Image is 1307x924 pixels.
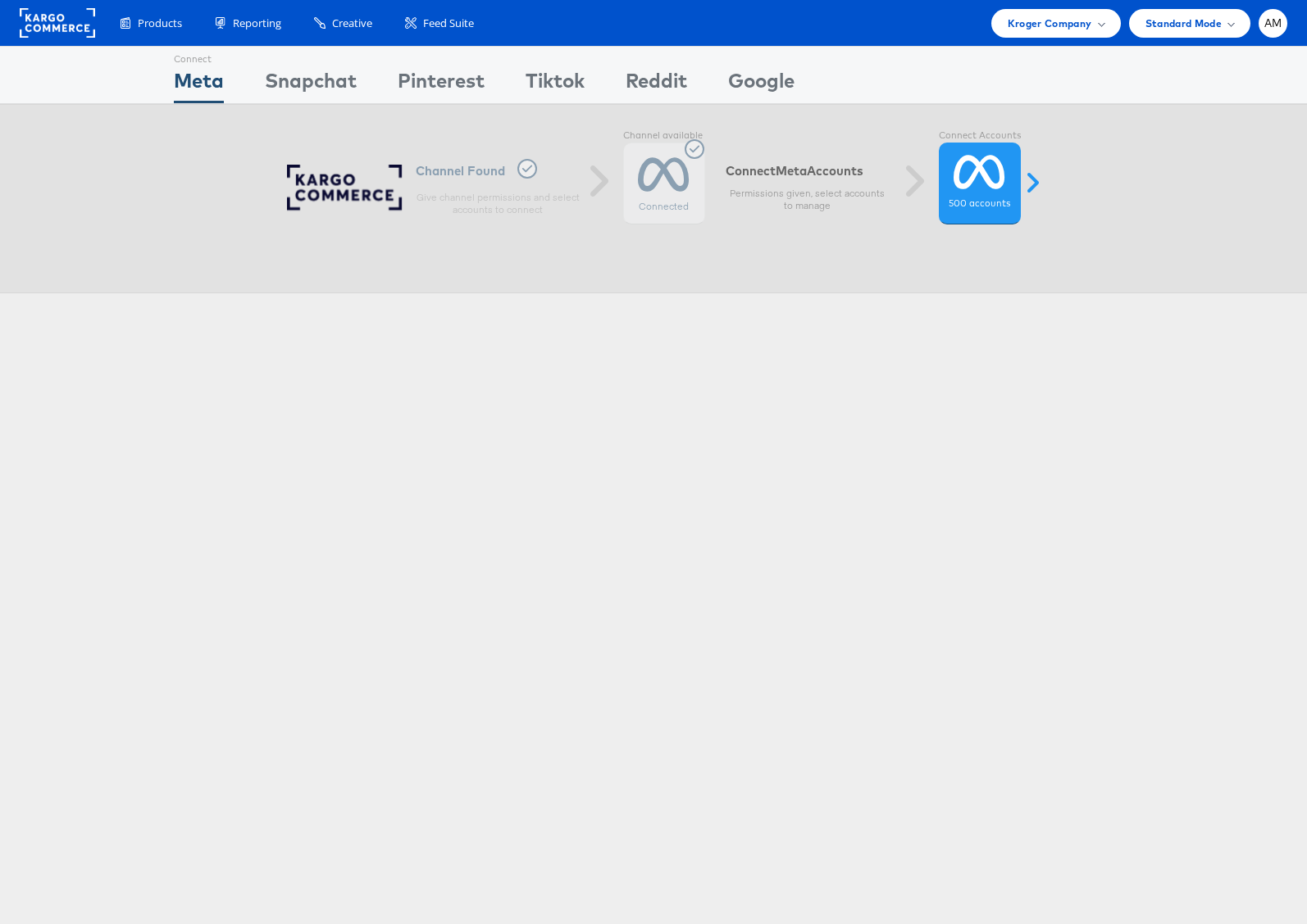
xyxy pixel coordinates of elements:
[174,66,224,103] div: Meta
[265,66,357,103] div: Snapchat
[1264,18,1282,29] span: AM
[233,16,281,31] span: Reporting
[423,16,474,31] span: Feed Suite
[416,191,580,217] p: Give channel permissions and select accounts to connect
[623,129,705,143] label: Channel available
[726,163,890,179] h6: Connect Accounts
[174,47,224,66] div: Connect
[726,187,890,213] p: Permissions given, select accounts to manage
[1008,15,1092,32] span: Kroger Company
[776,163,807,179] span: meta
[332,16,372,31] span: Creative
[526,66,585,103] div: Tiktok
[1145,15,1222,32] span: Standard Mode
[949,197,1010,211] label: 500 accounts
[728,66,795,103] div: Google
[939,129,1021,143] label: Connect Accounts
[416,159,580,183] h6: Channel Found
[398,66,485,103] div: Pinterest
[138,16,182,31] span: Products
[626,66,687,103] div: Reddit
